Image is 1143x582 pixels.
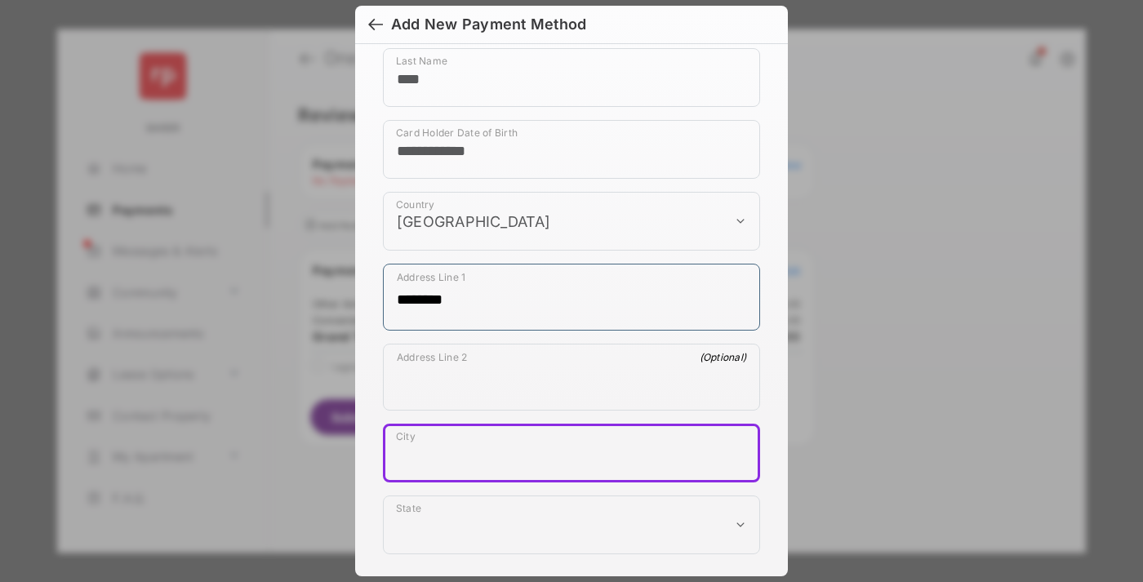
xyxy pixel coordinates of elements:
div: payment_method_screening[postal_addresses][addressLine1] [383,264,760,331]
div: payment_method_screening[postal_addresses][addressLine2] [383,344,760,411]
div: payment_method_screening[postal_addresses][administrativeArea] [383,495,760,554]
div: payment_method_screening[postal_addresses][country] [383,192,760,251]
div: payment_method_screening[postal_addresses][locality] [383,424,760,482]
div: Add New Payment Method [391,16,586,33]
